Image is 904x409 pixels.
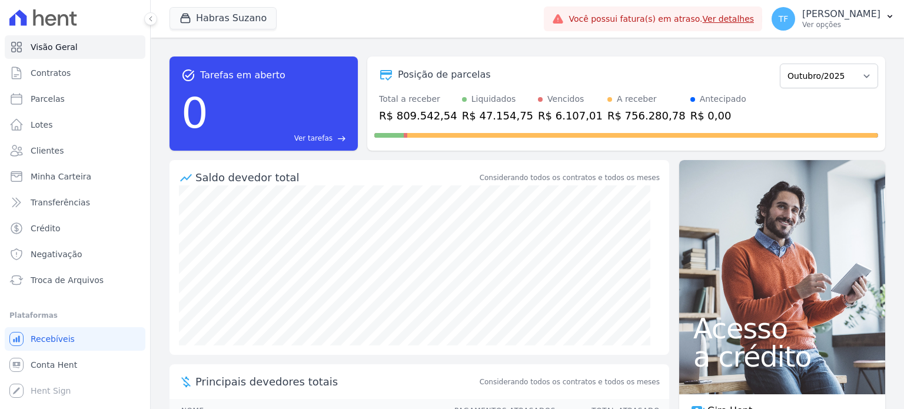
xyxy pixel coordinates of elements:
span: east [337,134,346,143]
div: 0 [181,82,208,144]
a: Clientes [5,139,145,162]
a: Conta Hent [5,353,145,377]
a: Negativação [5,242,145,266]
span: a crédito [693,343,871,371]
button: Habras Suzano [169,7,277,29]
a: Troca de Arquivos [5,268,145,292]
div: Total a receber [379,93,457,105]
span: Conta Hent [31,359,77,371]
span: TF [779,15,789,23]
span: Tarefas em aberto [200,68,285,82]
div: Considerando todos os contratos e todos os meses [480,172,660,183]
div: Plataformas [9,308,141,322]
a: Ver tarefas east [213,133,346,144]
div: R$ 0,00 [690,108,746,124]
div: R$ 809.542,54 [379,108,457,124]
span: Negativação [31,248,82,260]
p: [PERSON_NAME] [802,8,880,20]
p: Ver opções [802,20,880,29]
span: Considerando todos os contratos e todos os meses [480,377,660,387]
a: Minha Carteira [5,165,145,188]
span: Transferências [31,197,90,208]
div: A receber [617,93,657,105]
span: Principais devedores totais [195,374,477,390]
div: Saldo devedor total [195,169,477,185]
span: Você possui fatura(s) em atraso. [569,13,754,25]
span: Minha Carteira [31,171,91,182]
div: Posição de parcelas [398,68,491,82]
a: Lotes [5,113,145,137]
span: Troca de Arquivos [31,274,104,286]
a: Contratos [5,61,145,85]
div: R$ 6.107,01 [538,108,603,124]
span: Visão Geral [31,41,78,53]
a: Parcelas [5,87,145,111]
div: R$ 47.154,75 [462,108,533,124]
a: Ver detalhes [703,14,755,24]
span: Parcelas [31,93,65,105]
div: R$ 756.280,78 [607,108,686,124]
a: Recebíveis [5,327,145,351]
span: Clientes [31,145,64,157]
a: Crédito [5,217,145,240]
a: Visão Geral [5,35,145,59]
span: Crédito [31,222,61,234]
div: Vencidos [547,93,584,105]
div: Liquidados [471,93,516,105]
span: Ver tarefas [294,133,333,144]
span: Contratos [31,67,71,79]
button: TF [PERSON_NAME] Ver opções [762,2,904,35]
a: Transferências [5,191,145,214]
div: Antecipado [700,93,746,105]
span: Lotes [31,119,53,131]
span: task_alt [181,68,195,82]
span: Acesso [693,314,871,343]
span: Recebíveis [31,333,75,345]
